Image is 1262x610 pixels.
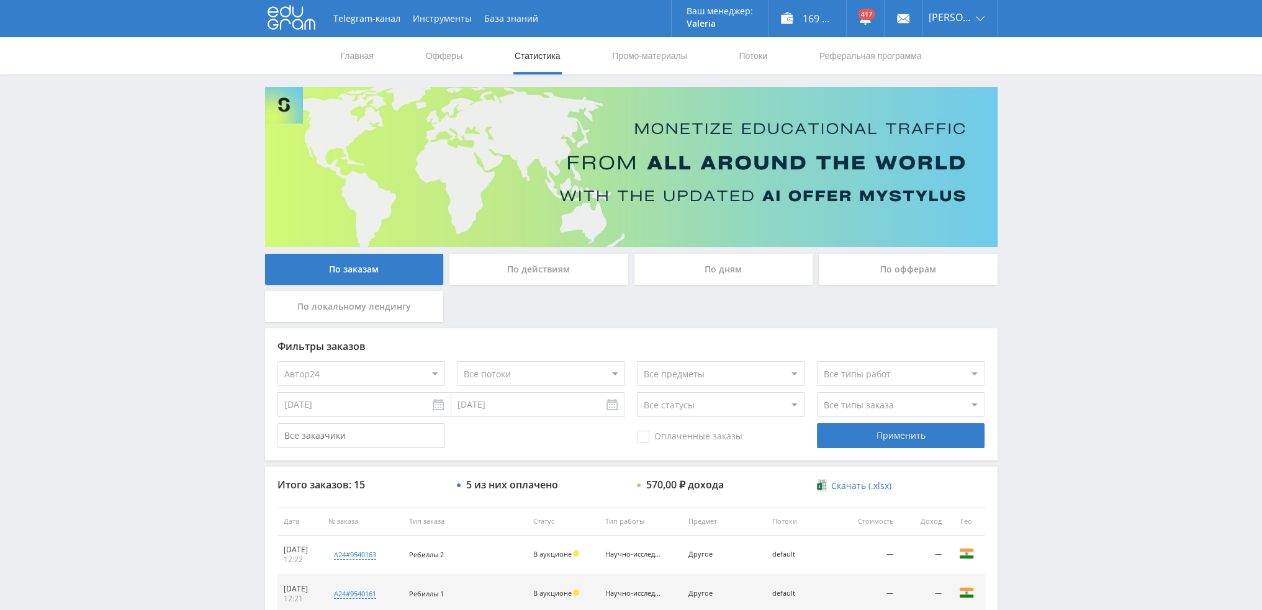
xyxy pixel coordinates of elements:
[334,589,376,599] div: a24#9540161
[573,550,579,557] span: Холд
[466,479,558,490] div: 5 из них оплачено
[611,37,688,74] a: Промо-материалы
[533,588,571,598] span: В аукционе
[688,550,744,558] div: Другое
[605,550,661,558] div: Научно-исследовательская работа (НИР)
[284,594,316,604] div: 12:21
[772,590,828,598] div: default
[284,545,316,555] div: [DATE]
[402,508,526,536] th: Тип заказа
[634,254,813,285] div: По дням
[599,508,683,536] th: Тип работы
[637,431,742,443] span: Оплаченные заказы
[605,590,661,598] div: Научно-исследовательская работа (НИР)
[817,479,827,491] img: xlsx
[573,590,579,596] span: Холд
[899,508,947,536] th: Доход
[929,12,972,22] span: [PERSON_NAME]
[533,549,571,558] span: В аукционе
[277,423,445,448] input: Все заказчики
[265,254,444,285] div: По заказам
[841,536,899,575] td: —
[277,508,322,536] th: Дата
[948,508,985,536] th: Гео
[322,508,403,536] th: № заказа
[831,481,891,491] span: Скачать (.xlsx)
[334,550,376,560] div: a24#9540163
[817,480,891,492] a: Скачать (.xlsx)
[688,590,744,598] div: Другое
[817,423,985,448] div: Применить
[277,479,445,490] div: Итого заказов: 15
[265,291,444,322] div: По локальному лендингу
[284,584,316,594] div: [DATE]
[687,6,753,16] p: Ваш менеджер:
[277,341,985,352] div: Фильтры заказов
[646,479,724,490] div: 570,00 ₽ дохода
[425,37,464,74] a: Офферы
[449,254,628,285] div: По действиям
[772,550,828,558] div: default
[687,19,753,29] p: Valeria
[818,37,923,74] a: Реферальная программа
[284,555,316,565] div: 12:22
[682,508,766,536] th: Предмет
[265,87,998,247] img: Banner
[841,508,899,536] th: Стоимость
[408,550,443,559] span: Ребиллы 2
[526,508,598,536] th: Статус
[340,37,375,74] a: Главная
[766,508,841,536] th: Потоки
[959,585,974,600] img: ind.png
[959,546,974,561] img: ind.png
[737,37,768,74] a: Потоки
[408,589,443,598] span: Ребиллы 1
[899,536,947,575] td: —
[819,254,998,285] div: По офферам
[513,37,562,74] a: Статистика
